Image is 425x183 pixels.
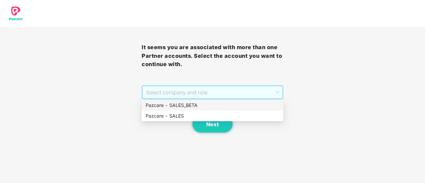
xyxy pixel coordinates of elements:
span: Select company and role [146,86,279,99]
h3: It seems you are associated with more than one Partner accounts. Select the account you want to c... [142,43,283,69]
div: Pazcare - SALES [146,112,279,120]
div: Pazcare - SALES_BETA [146,102,279,109]
div: Pazcare - SALES [142,111,283,121]
div: Pazcare - SALES_BETA [142,100,283,111]
button: Next [193,116,232,133]
span: Next [206,121,219,128]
